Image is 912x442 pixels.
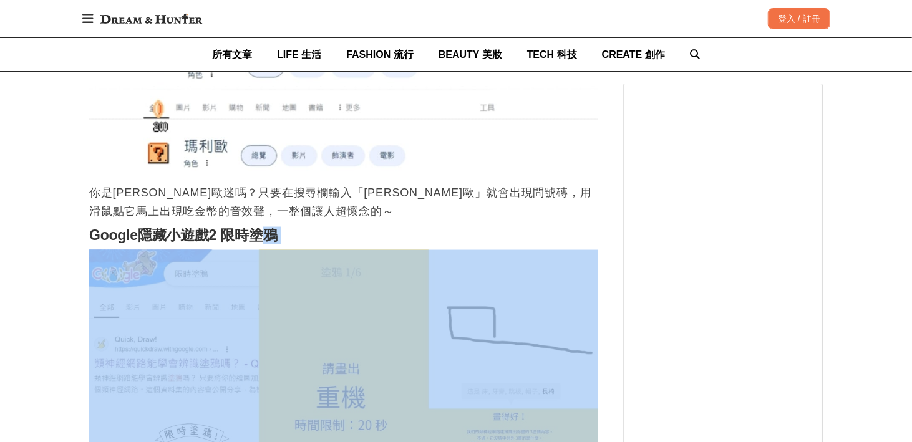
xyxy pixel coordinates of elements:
[768,8,830,29] div: 登入 / 註冊
[346,49,414,60] span: FASHION 流行
[212,38,252,71] a: 所有文章
[277,49,321,60] span: LIFE 生活
[277,38,321,71] a: LIFE 生活
[94,7,208,30] img: Dream & Hunter
[602,49,665,60] span: CREATE 創作
[527,38,577,71] a: TECH 科技
[212,49,252,60] span: 所有文章
[439,49,502,60] span: BEAUTY 美妝
[346,38,414,71] a: FASHION 流行
[89,183,598,221] p: 你是[PERSON_NAME]歐迷嗎？只要在搜尋欄輸入「[PERSON_NAME]歐」就會出現問號磚，用滑鼠點它馬上出現吃金幣的音效聲，一整個讓人超懷念的～
[602,38,665,71] a: CREATE 創作
[527,49,577,60] span: TECH 科技
[89,227,598,244] h2: Google隱藏小遊戲2 限時塗鴉
[439,38,502,71] a: BEAUTY 美妝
